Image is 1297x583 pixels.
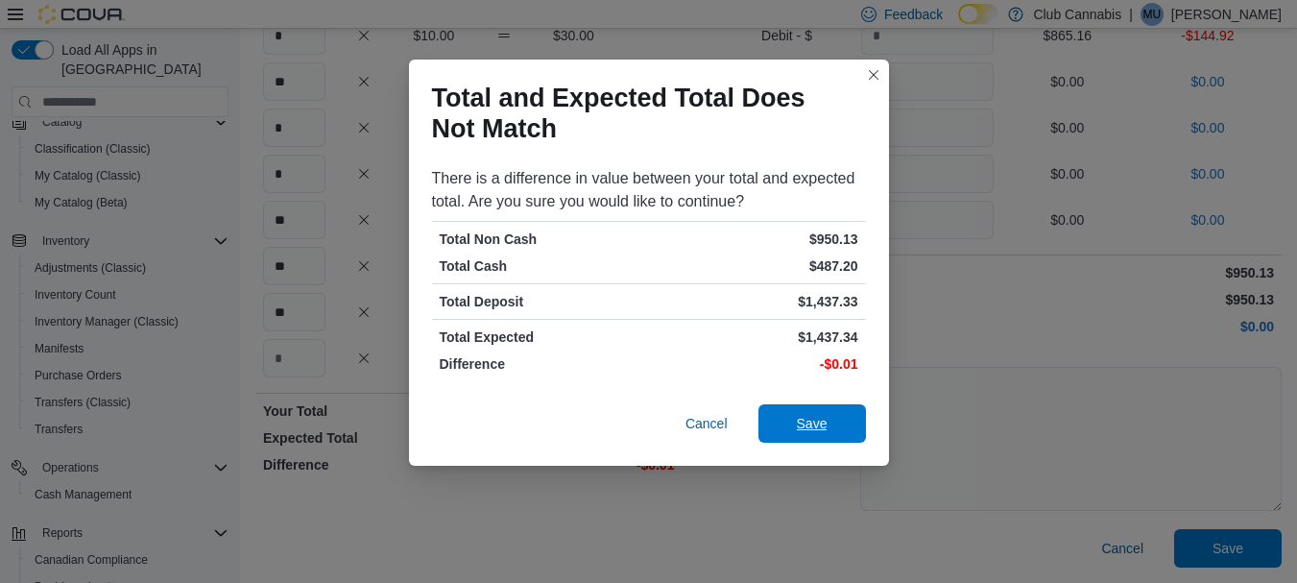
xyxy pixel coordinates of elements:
[440,256,645,276] p: Total Cash
[440,292,645,311] p: Total Deposit
[653,292,858,311] p: $1,437.33
[440,328,645,347] p: Total Expected
[678,404,735,443] button: Cancel
[432,167,866,213] div: There is a difference in value between your total and expected total. Are you sure you would like...
[685,414,728,433] span: Cancel
[653,256,858,276] p: $487.20
[758,404,866,443] button: Save
[440,354,645,374] p: Difference
[797,414,828,433] span: Save
[862,63,885,86] button: Closes this modal window
[432,83,851,144] h1: Total and Expected Total Does Not Match
[653,328,858,347] p: $1,437.34
[653,354,858,374] p: -$0.01
[653,230,858,249] p: $950.13
[440,230,645,249] p: Total Non Cash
